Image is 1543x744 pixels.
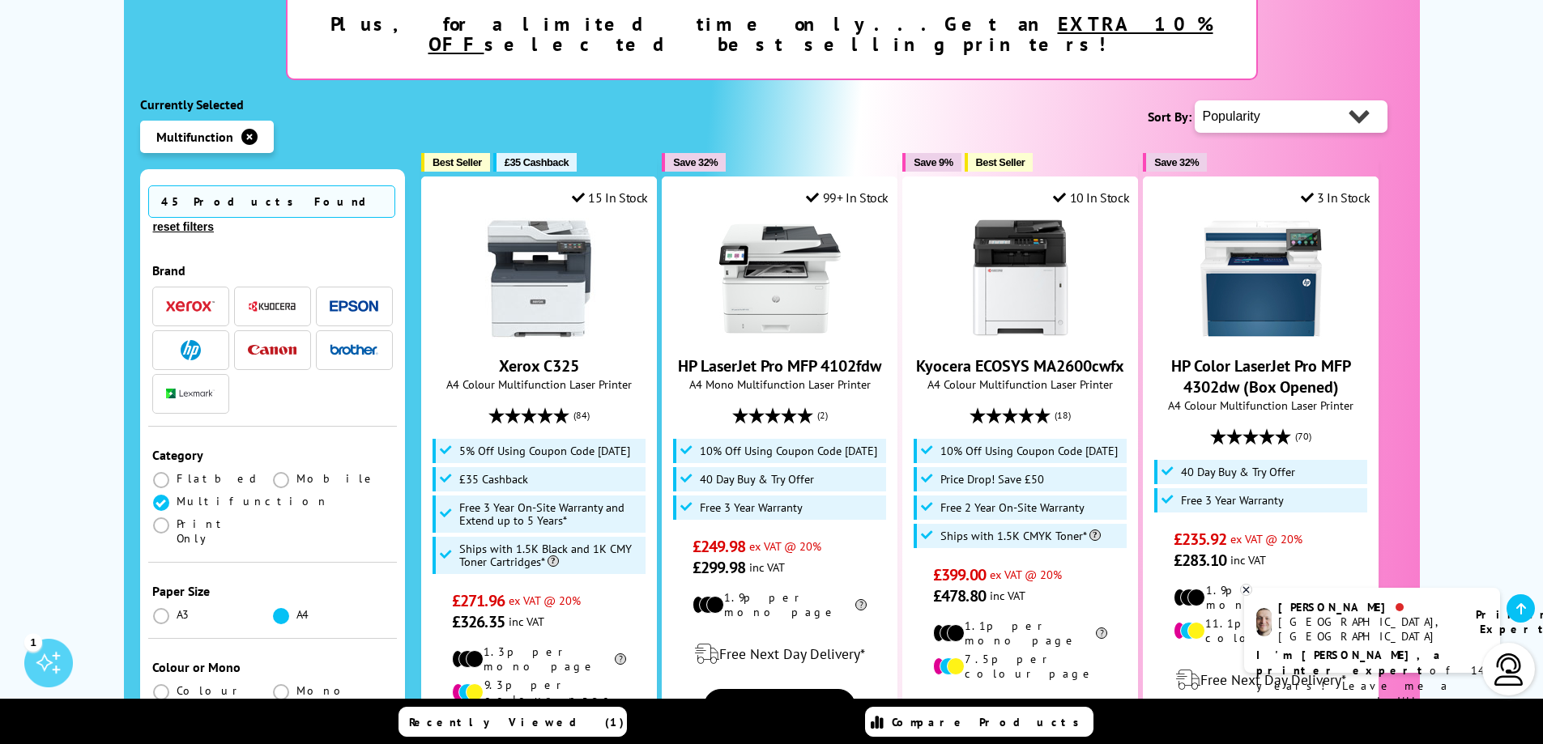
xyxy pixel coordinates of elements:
span: 5% Off Using Coupon Code [DATE] [459,444,630,457]
span: A4 Colour Multifunction Laser Printer [430,376,648,392]
a: Recently Viewed (1) [399,707,627,737]
div: [GEOGRAPHIC_DATA], [GEOGRAPHIC_DATA] [1278,614,1456,644]
button: Brother [325,339,383,361]
span: Free 3 Year Warranty [1181,494,1284,507]
a: HP Color LaserJet Pro MFP 4302dw (Box Opened) [1171,355,1351,398]
a: Compare Products [865,707,1093,737]
img: Canon [248,345,296,355]
span: ex VAT @ 20% [509,593,581,608]
img: HP LaserJet Pro MFP 4102fdw [719,218,841,339]
img: HP [181,340,201,360]
span: A3 [177,607,191,622]
li: 1.1p per mono page [933,619,1107,648]
span: (84) [573,400,590,431]
button: Best Seller [421,153,490,172]
a: HP LaserJet Pro MFP 4102fdw [719,326,841,342]
div: Currently Selected [140,96,406,113]
img: Kyocera [248,300,296,312]
img: user-headset-light.svg [1493,653,1525,686]
span: Price Drop! Save £50 [940,473,1044,486]
div: 10 In Stock [1053,189,1129,206]
span: inc VAT [749,559,785,575]
span: £249.98 [693,536,745,557]
span: Best Seller [976,156,1025,168]
div: 15 In Stock [572,189,648,206]
b: I'm [PERSON_NAME], a printer expert [1256,648,1445,678]
div: Brand [152,262,394,278]
img: Lexmark [166,389,215,398]
span: Multifunction [177,494,329,508]
span: Sort By: [1148,108,1191,125]
span: Ships with 1.5K CMYK Toner* [940,529,1101,542]
div: 1 [24,633,42,651]
span: Free 2 Year On-Site Warranty [940,501,1085,514]
img: Xerox [166,300,215,312]
img: ashley-livechat.png [1256,608,1272,636]
div: Category [152,447,394,463]
li: 1.3p per mono page [452,644,626,674]
span: A4 Colour Multifunction Laser Printer [1152,398,1370,413]
div: modal_delivery [671,631,889,677]
span: Multifunction [156,129,233,145]
button: £35 Cashback [493,153,577,172]
span: Recently Viewed (1) [409,715,624,729]
div: Colour or Mono [152,659,394,675]
span: £35 Cashback [505,156,569,168]
span: Flatbed [177,471,262,486]
span: Free 3 Year On-Site Warranty and Extend up to 5 Years* [459,501,642,527]
img: Epson [330,300,378,312]
div: 99+ In Stock [806,189,889,206]
p: of 14 years! Leave me a message and I'll respond ASAP [1256,648,1488,725]
span: Compare Products [892,715,1088,729]
span: Free 3 Year Warranty [700,501,803,514]
div: modal_delivery [1152,657,1370,703]
span: A4 [296,607,311,622]
a: Xerox C325 [479,326,600,342]
span: Save 32% [673,156,718,168]
span: Ships with 1.5K Black and 1K CMY Toner Cartridges* [459,542,642,568]
span: Colour [177,683,244,698]
a: Kyocera ECOSYS MA2600cwfx [916,355,1124,376]
li: 1.9p per mono page [693,590,867,619]
u: EXTRA 10% OFF [428,11,1213,57]
span: Mono [296,683,350,698]
button: Lexmark [161,383,220,405]
div: Paper Size [152,583,394,599]
button: Canon [243,339,301,361]
a: Xerox C325 [499,355,579,376]
button: Best Seller [965,153,1034,172]
span: ex VAT @ 20% [749,538,821,554]
span: 45 Products Found [148,185,395,218]
span: inc VAT [1230,552,1266,568]
span: £326.35 [452,611,505,632]
span: A4 Mono Multifunction Laser Printer [671,376,889,392]
a: HP LaserJet Pro MFP 4102fdw [678,355,881,376]
span: ex VAT @ 20% [990,567,1062,582]
span: 40 Day Buy & Try Offer [1181,466,1295,478]
li: 9.3p per colour page [452,678,626,707]
span: A4 Colour Multifunction Laser Printer [911,376,1129,392]
span: Mobile [296,471,377,486]
img: Brother [330,344,378,355]
button: Epson [325,295,383,317]
div: modal_delivery [911,693,1129,738]
button: Save 9% [902,153,961,172]
img: HP Color LaserJet Pro MFP 4302dw (Box Opened) [1200,218,1322,339]
span: £35 Cashback [459,473,528,486]
button: Kyocera [243,295,301,317]
span: 40 Day Buy & Try Offer [700,473,814,486]
span: (70) [1295,421,1311,452]
span: Save 32% [1154,156,1199,168]
div: 3 In Stock [1301,189,1370,206]
span: 10% Off Using Coupon Code [DATE] [700,444,877,457]
span: ex VAT @ 20% [1230,531,1302,546]
button: Xerox [161,295,220,317]
span: £283.10 [1174,550,1226,571]
span: (2) [817,400,828,431]
button: reset filters [148,219,219,234]
span: (18) [1055,400,1071,431]
button: HP [161,339,220,361]
span: 10% Off Using Coupon Code [DATE] [940,444,1118,457]
span: £478.80 [933,585,986,606]
span: £299.98 [693,557,745,578]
